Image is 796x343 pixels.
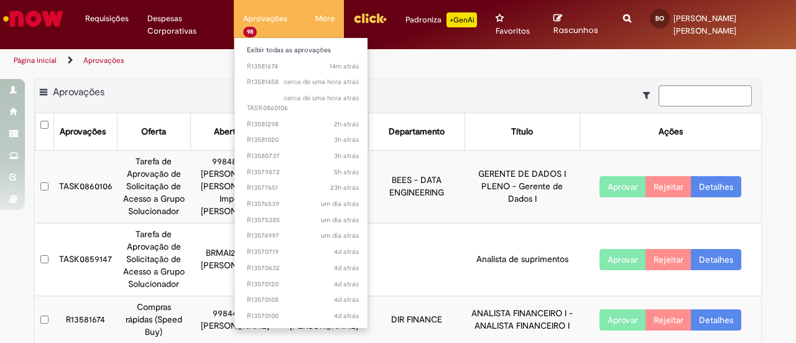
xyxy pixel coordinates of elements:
[334,311,359,321] span: 4d atrás
[334,247,359,256] span: 4d atrás
[234,166,371,179] a: Aberto R13579872 :
[247,327,359,337] span: R13570091
[553,13,604,36] a: Rascunhos
[646,176,692,197] button: Rejeitar
[691,249,741,270] a: Detalhes
[691,309,741,331] a: Detalhes
[334,120,359,129] span: 2h atrás
[465,151,580,223] td: GERENTE DE DADOS I PLENO - Gerente de Dados I
[646,309,692,331] button: Rejeitar
[234,118,371,131] a: Aberto R13581298 :
[247,247,359,257] span: R13570719
[9,49,521,72] ul: Trilhas de página
[234,309,371,323] a: Aberto R13570100 :
[14,55,57,65] a: Página inicial
[334,263,359,273] span: 4d atrás
[334,167,359,177] span: 5h atrás
[330,183,359,192] span: 23h atrás
[334,280,359,289] span: 4d atrás
[334,167,359,177] time: 30/09/2025 08:58:29
[496,25,530,37] span: Favoritos
[334,135,359,144] span: 3h atrás
[234,326,371,339] a: Aberto R13570091 :
[643,91,656,100] i: Mostrar filtros para: Suas Solicitações
[465,223,580,296] td: Analista de suprimentos
[691,176,741,197] a: Detalhes
[243,27,257,37] span: 98
[234,181,371,195] a: Aberto R13577651 :
[247,135,359,145] span: R13581020
[330,183,359,192] time: 29/09/2025 15:20:00
[60,126,106,138] div: Aprovações
[247,263,359,273] span: R13570632
[334,135,359,144] time: 30/09/2025 11:45:39
[334,120,359,129] time: 30/09/2025 12:41:36
[553,24,598,36] span: Rascunhos
[234,60,371,73] a: Aberto R13581674 :
[334,151,359,161] time: 30/09/2025 11:04:08
[247,183,359,193] span: R13577651
[234,229,371,243] a: Aberto R13574997 :
[284,93,359,103] span: cerca de uma hora atrás
[659,126,683,138] div: Ações
[334,327,359,337] span: 4d atrás
[321,231,359,240] span: um dia atrás
[190,151,279,223] td: 99848635 - [PERSON_NAME] [PERSON_NAME] Imperial [PERSON_NAME]
[234,44,371,57] a: Exibir todas as aprovações
[655,14,664,22] span: BO
[247,295,359,305] span: R13570108
[389,126,445,138] div: Departamento
[284,93,359,103] time: 30/09/2025 13:26:27
[234,37,368,329] ul: Aprovações
[234,245,371,259] a: Aberto R13570719 :
[53,86,104,98] span: Aprovações
[85,12,129,25] span: Requisições
[405,12,477,27] div: Padroniza
[334,263,359,273] time: 26/09/2025 19:46:03
[54,151,118,223] td: TASK0860106
[247,311,359,321] span: R13570100
[141,126,166,138] div: Oferta
[368,151,465,223] td: BEES - DATA ENGINEERING
[83,55,124,65] a: Aprovações
[234,133,371,147] a: Aberto R13581020 :
[321,199,359,209] span: um dia atrás
[247,231,359,241] span: R13574997
[234,293,371,307] a: Aberto R13570108 :
[243,12,287,25] span: Aprovações
[321,231,359,240] time: 29/09/2025 08:41:18
[234,92,371,115] a: Aberto TASK0860106 :
[247,167,359,177] span: R13579872
[214,126,256,138] div: Aberto por
[599,176,646,197] button: Aprovar
[334,295,359,304] time: 26/09/2025 19:45:25
[511,126,533,138] div: Título
[321,215,359,225] time: 29/09/2025 09:37:45
[599,249,646,270] button: Aprovar
[234,197,371,211] a: Aberto R13576539 :
[234,214,371,227] a: Aberto R13575385 :
[321,199,359,209] time: 29/09/2025 12:20:41
[334,295,359,304] span: 4d atrás
[334,280,359,289] time: 26/09/2025 19:45:44
[247,120,359,129] span: R13581298
[321,215,359,225] span: um dia atrás
[190,223,279,296] td: BRMAI281203 - [PERSON_NAME]
[599,309,646,331] button: Aprovar
[247,199,359,209] span: R13576539
[284,77,359,87] time: 30/09/2025 13:27:05
[334,327,359,337] time: 26/09/2025 19:44:47
[54,223,118,296] td: TASK0859147
[118,151,190,223] td: Tarefa de Aprovação de Solicitação de Acesso a Grupo Solucionador
[334,247,359,256] time: 27/09/2025 09:02:51
[284,77,359,87] span: cerca de uma hora atrás
[330,62,359,71] span: 14m atrás
[247,280,359,289] span: R13570120
[330,62,359,71] time: 30/09/2025 14:01:56
[247,77,359,87] span: R13581458
[234,149,371,163] a: Aberto R13580737 :
[247,62,359,72] span: R13581674
[673,13,736,36] span: [PERSON_NAME] [PERSON_NAME]
[247,93,359,113] span: TASK0860106
[353,9,387,27] img: click_logo_yellow_360x200.png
